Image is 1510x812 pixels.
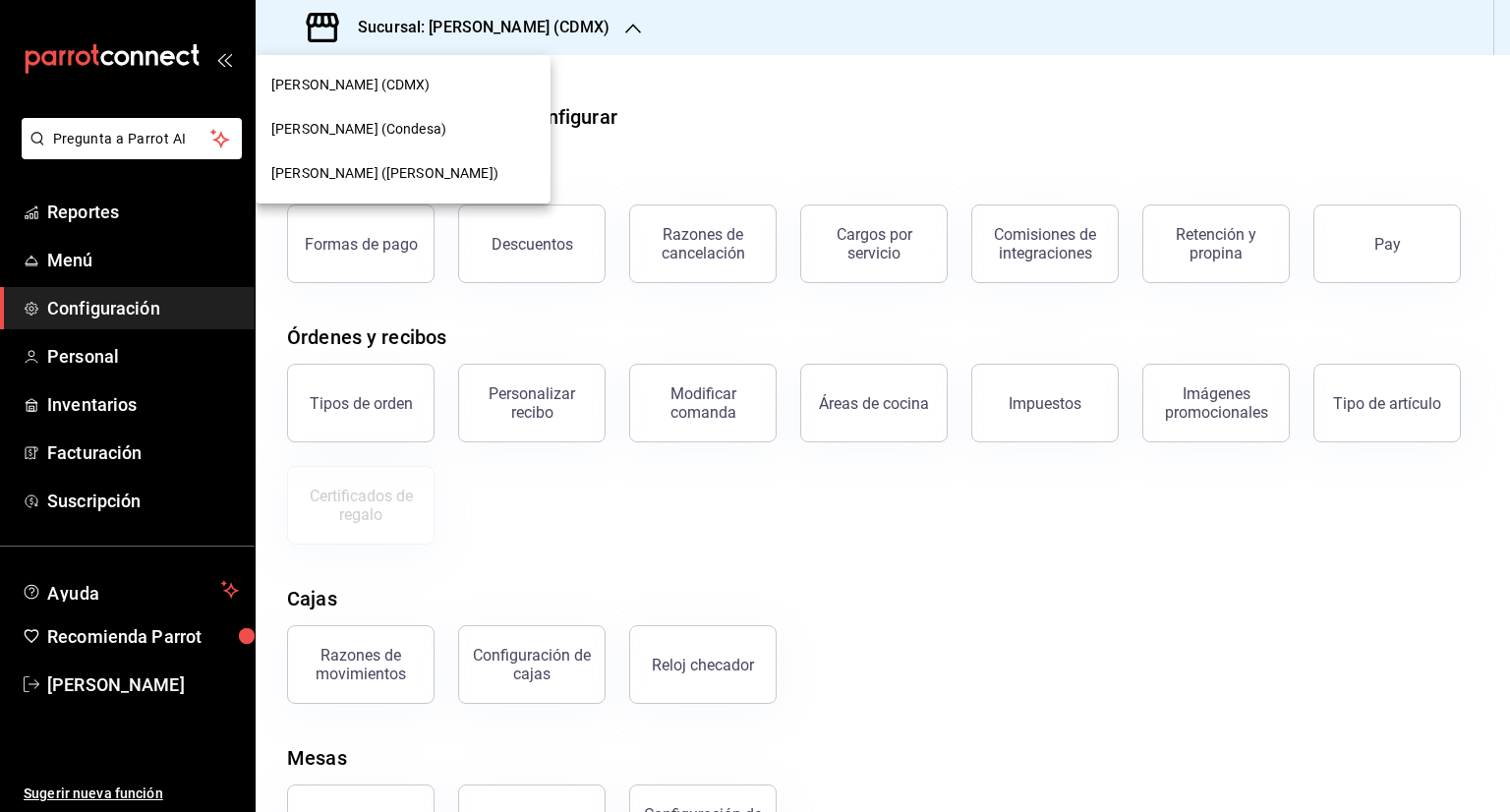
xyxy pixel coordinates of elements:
div: [PERSON_NAME] (CDMX) [256,63,551,107]
span: [PERSON_NAME] (Condesa) [271,119,446,140]
span: [PERSON_NAME] ([PERSON_NAME]) [271,163,498,184]
div: [PERSON_NAME] ([PERSON_NAME]) [256,151,551,196]
div: [PERSON_NAME] (Condesa) [256,107,551,151]
span: [PERSON_NAME] (CDMX) [271,75,431,95]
